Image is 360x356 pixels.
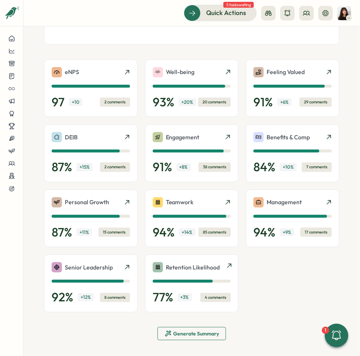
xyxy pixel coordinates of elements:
[157,327,226,340] button: Generate Summary
[65,198,109,207] p: Personal Growth
[184,5,257,21] button: Quick Actions
[100,98,130,107] div: 2 comments
[179,228,196,236] p: + 14 %
[178,293,192,301] p: + 3 %
[179,98,196,106] p: + 20 %
[198,98,231,107] div: 20 comments
[198,228,231,237] div: 85 comments
[153,290,173,305] p: 77 %
[267,133,310,142] p: Benefits & Comp
[65,67,79,77] p: eNPS
[44,190,138,247] a: Personal Growth87%+11%15 comments
[166,198,194,207] p: Teamwork
[302,162,332,172] div: 7 comments
[246,190,339,247] a: Management94%+9%17 comments
[177,163,191,171] p: + 8 %
[44,59,138,117] a: eNPS97+102 comments
[65,133,78,142] p: DEIB
[145,59,239,117] a: Well-being93%+20%20 comments
[145,124,239,182] a: Engagement91%+8%38 comments
[337,6,351,20] img: Kelly Rosa
[77,228,92,236] p: + 11 %
[223,2,254,8] span: 5 tasks waiting
[200,293,231,302] div: 4 comments
[277,98,292,106] p: + 6 %
[100,162,130,172] div: 2 comments
[300,228,332,237] div: 17 comments
[267,67,305,77] p: Feeling Valued
[246,59,339,117] a: Feeling Valued91%+6%29 comments
[145,254,239,312] a: Retention Likelihood77%+3%4 comments
[44,124,138,182] a: DEIB87%+15%2 comments
[322,327,329,334] div: 1
[100,293,130,302] div: 8 comments
[253,160,275,175] p: 84 %
[166,263,220,272] p: Retention Likelihood
[52,95,64,110] p: 97
[206,8,246,18] span: Quick Actions
[153,95,174,110] p: 93 %
[52,225,72,240] p: 87 %
[166,133,200,142] p: Engagement
[99,228,130,237] div: 15 comments
[44,254,138,312] a: Senior Leadership92%+12%8 comments
[246,124,339,182] a: Benefits & Comp84%+10%7 comments
[52,290,73,305] p: 92 %
[173,331,219,336] span: Generate Summary
[78,293,94,301] p: + 12 %
[198,162,231,172] div: 38 comments
[52,160,72,175] p: 87 %
[69,98,82,106] p: + 10
[267,198,302,207] p: Management
[153,160,172,175] p: 91 %
[280,163,297,171] p: + 10 %
[153,225,175,240] p: 94 %
[166,67,195,77] p: Well-being
[253,225,275,240] p: 94 %
[77,163,93,171] p: + 15 %
[145,190,239,247] a: Teamwork94%+14%85 comments
[65,263,113,272] p: Senior Leadership
[253,95,273,110] p: 91 %
[325,324,348,347] button: 1
[300,98,332,107] div: 29 comments
[280,228,294,236] p: + 9 %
